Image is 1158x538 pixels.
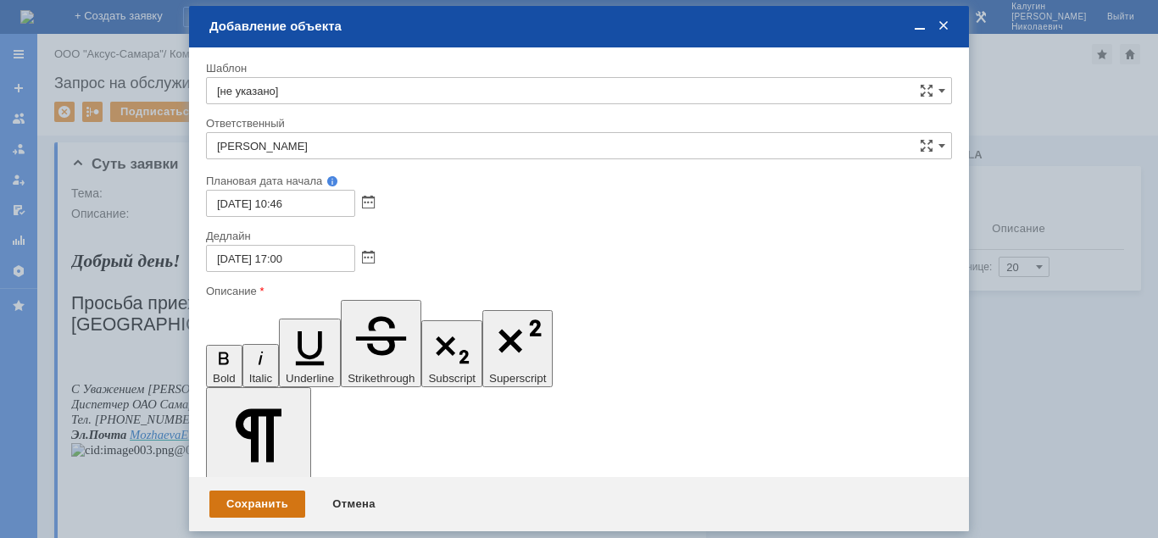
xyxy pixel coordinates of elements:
button: Bold [206,345,242,388]
span: [PERSON_NAME] [7,172,245,200]
button: Superscript [482,310,553,387]
button: Paragraph Format [206,387,311,499]
span: Почта [18,208,56,221]
span: Свернуть (Ctrl + M) [911,19,928,34]
button: Italic [242,344,279,387]
span: Просьба приехать [DATE] на завод для устранения неполадок в [GEOGRAPHIC_DATA]. [7,47,248,128]
span: Bold [213,372,236,385]
span: Strikethrough [348,372,415,385]
span: hz [129,208,140,221]
span: Subscript [428,372,476,385]
span: 5 [235,201,242,214]
span: С [7,172,15,186]
button: Subscript [421,320,482,388]
div: Шаблон [206,63,949,74]
button: Strikethrough [341,300,421,387]
span: Уважением [19,172,82,186]
span: Underline [286,372,334,385]
span: . [14,208,18,221]
span: Italic [249,372,272,385]
div: Описание [206,286,949,297]
span: Уважением [11,162,73,175]
a: MozhaevaE@hz-5.ru [58,208,164,221]
span: Сложная форма [920,139,933,153]
span: MozhaevaE [58,208,117,221]
div: Плановая дата начала [206,175,928,186]
span: Самарский [88,177,147,191]
span: Superscript [489,372,546,385]
span: хлебозавод [160,201,219,214]
span: ХЗ №5 - ОАО "Самарский хлебозавод № 5". [7,7,232,34]
span: @ [117,208,128,221]
span: Закрыть [935,19,952,34]
span: . 5036 [153,192,184,206]
span: [PERSON_NAME] [175,162,271,175]
span: ОАО [70,201,95,214]
span: -5. [140,208,153,221]
span: ru [153,208,164,221]
span: день [67,31,103,51]
span: . [PHONE_NUMBER], [17,192,134,206]
div: Добавление объекта [209,19,952,34]
button: Underline [279,319,341,387]
div: Ответственный [206,118,949,129]
span: 5 [223,177,229,191]
span: хлебозавод [150,177,208,191]
span: [PERSON_NAME] [76,162,172,175]
span: Сложная форма [920,84,933,97]
span: доб [134,192,153,206]
span: ! [102,31,109,51]
span: [PERSON_NAME] [85,172,183,186]
span: Диспетчер [7,201,66,214]
span: ОАО [61,177,86,191]
span: Самарский [97,201,158,214]
span: № [222,201,234,214]
div: Дедлайн [206,230,949,241]
span: № [211,177,223,191]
